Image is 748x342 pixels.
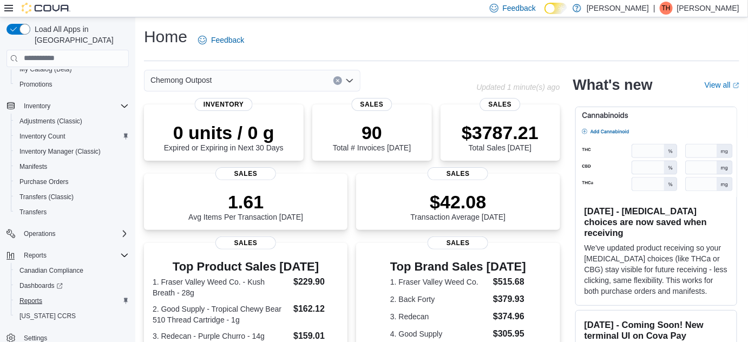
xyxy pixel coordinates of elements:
button: Operations [2,226,133,241]
dt: 2. Good Supply - Tropical Chewy Bear 510 Thread Cartridge - 1g [153,304,289,325]
button: [US_STATE] CCRS [11,308,133,324]
p: $42.08 [411,191,506,213]
span: Reports [15,294,129,307]
span: My Catalog (Beta) [15,63,129,76]
button: Canadian Compliance [11,263,133,278]
dt: 3. Redecan [390,311,489,322]
span: Dashboards [19,281,63,290]
span: Inventory [195,98,253,111]
dt: 2. Back Forty [390,294,489,305]
a: [US_STATE] CCRS [15,310,80,323]
div: Expired or Expiring in Next 30 Days [164,122,284,152]
span: Sales [215,167,276,180]
button: Transfers [11,205,133,220]
span: Promotions [15,78,129,91]
dt: 3. Redecan - Purple Churro - 14g [153,331,289,341]
h3: [DATE] - [MEDICAL_DATA] choices are now saved when receiving [585,206,728,238]
span: Sales [480,98,521,111]
span: Load All Apps in [GEOGRAPHIC_DATA] [30,24,129,45]
button: Inventory Count [11,129,133,144]
button: Clear input [333,76,342,85]
a: Canadian Compliance [15,264,88,277]
p: 90 [333,122,411,143]
a: Transfers [15,206,51,219]
a: View allExternal link [705,81,739,89]
p: [PERSON_NAME] [677,2,739,15]
a: Reports [15,294,47,307]
span: Sales [352,98,392,111]
span: Transfers [15,206,129,219]
button: Inventory [19,100,55,113]
span: Reports [19,297,42,305]
dd: $379.93 [493,293,526,306]
span: TH [662,2,671,15]
dd: $229.90 [293,275,339,288]
input: Dark Mode [544,3,567,14]
span: Feedback [211,35,244,45]
a: Feedback [194,29,248,51]
img: Cova [22,3,70,14]
span: Reports [19,249,129,262]
button: Promotions [11,77,133,92]
a: Transfers (Classic) [15,190,78,203]
span: Dark Mode [544,14,545,15]
span: Sales [215,236,276,249]
span: Canadian Compliance [19,266,83,275]
span: Adjustments (Classic) [15,115,129,128]
p: We've updated product receiving so your [MEDICAL_DATA] choices (like THCa or CBG) stay visible fo... [585,242,728,297]
dd: $374.96 [493,310,526,323]
h3: Top Product Sales [DATE] [153,260,339,273]
h3: Top Brand Sales [DATE] [390,260,526,273]
button: Inventory [2,98,133,114]
p: 0 units / 0 g [164,122,284,143]
span: Adjustments (Classic) [19,117,82,126]
h1: Home [144,26,187,48]
button: My Catalog (Beta) [11,62,133,77]
a: Inventory Manager (Classic) [15,145,105,158]
span: Canadian Compliance [15,264,129,277]
a: Inventory Count [15,130,70,143]
p: Updated 1 minute(s) ago [476,83,560,91]
div: Total Sales [DATE] [462,122,539,152]
span: Inventory Count [15,130,129,143]
svg: External link [733,82,739,89]
span: Manifests [15,160,129,173]
div: Transaction Average [DATE] [411,191,506,221]
button: Inventory Manager (Classic) [11,144,133,159]
span: Sales [428,236,488,249]
a: Adjustments (Classic) [15,115,87,128]
span: Reports [24,251,47,260]
dd: $305.95 [493,327,526,340]
dt: 1. Fraser Valley Weed Co. [390,277,489,287]
a: Manifests [15,160,51,173]
p: 1.61 [188,191,303,213]
a: My Catalog (Beta) [15,63,76,76]
span: Purchase Orders [19,177,69,186]
button: Reports [2,248,133,263]
span: Manifests [19,162,47,171]
span: Sales [428,167,488,180]
span: Feedback [503,3,536,14]
button: Operations [19,227,60,240]
span: Operations [24,229,56,238]
a: Dashboards [15,279,67,292]
button: Manifests [11,159,133,174]
button: Reports [19,249,51,262]
span: [US_STATE] CCRS [19,312,76,320]
span: Dashboards [15,279,129,292]
div: Avg Items Per Transaction [DATE] [188,191,303,221]
span: Inventory [24,102,50,110]
button: Transfers (Classic) [11,189,133,205]
span: Inventory Manager (Classic) [19,147,101,156]
a: Promotions [15,78,57,91]
span: Washington CCRS [15,310,129,323]
a: Purchase Orders [15,175,73,188]
dd: $515.68 [493,275,526,288]
button: Adjustments (Classic) [11,114,133,129]
span: Transfers (Classic) [19,193,74,201]
p: $3787.21 [462,122,539,143]
span: Promotions [19,80,53,89]
span: Inventory Manager (Classic) [15,145,129,158]
span: Operations [19,227,129,240]
p: [PERSON_NAME] [587,2,649,15]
